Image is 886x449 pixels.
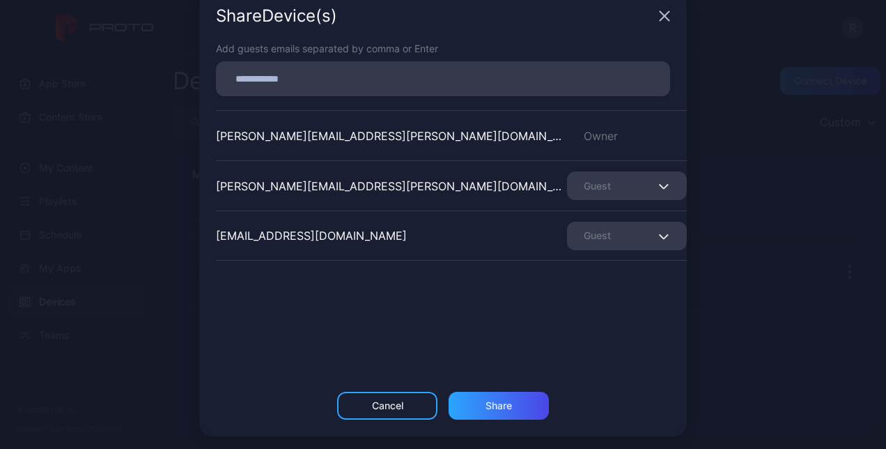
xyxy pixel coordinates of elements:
[567,222,687,250] button: Guest
[449,392,549,420] button: Share
[216,8,653,24] div: Share Device (s)
[567,172,687,200] button: Guest
[372,400,403,411] div: Cancel
[216,41,670,56] div: Add guests emails separated by comma or Enter
[337,392,437,420] button: Cancel
[216,178,567,195] div: [PERSON_NAME][EMAIL_ADDRESS][PERSON_NAME][DOMAIN_NAME]
[216,227,407,244] div: [EMAIL_ADDRESS][DOMAIN_NAME]
[216,128,567,144] div: [PERSON_NAME][EMAIL_ADDRESS][PERSON_NAME][DOMAIN_NAME]
[567,128,687,144] div: Owner
[485,400,512,411] div: Share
